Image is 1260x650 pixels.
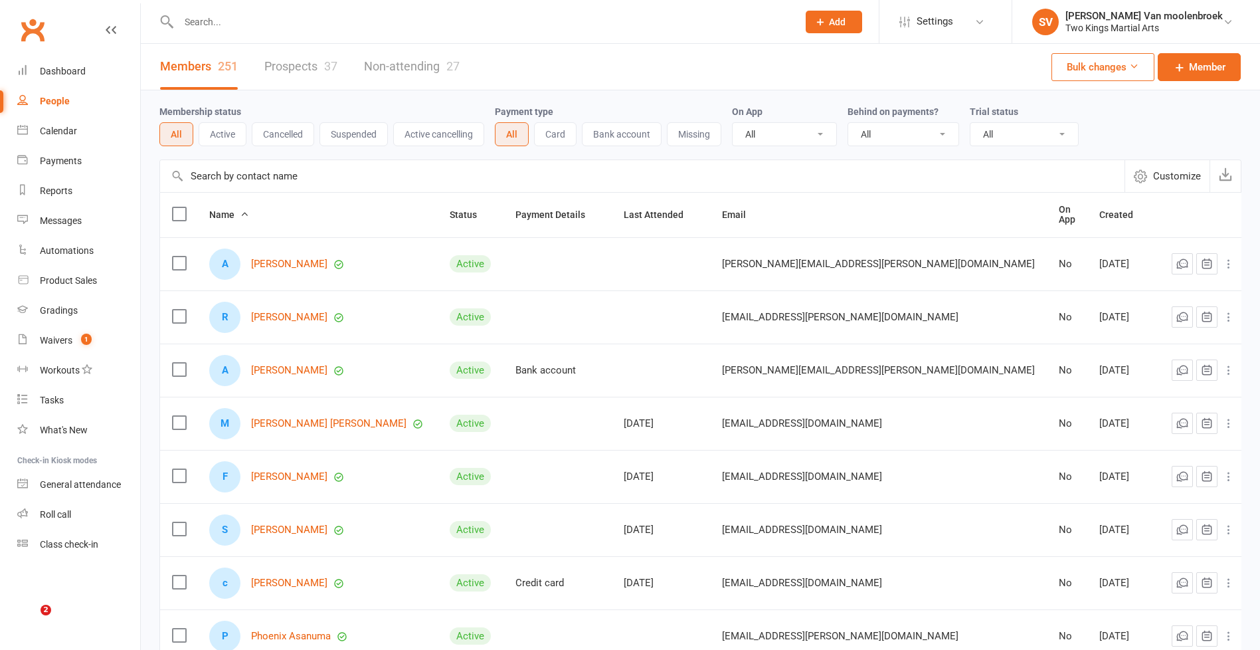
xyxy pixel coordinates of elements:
div: cohen [209,568,240,599]
div: Automations [40,245,94,256]
a: Clubworx [16,13,49,47]
a: [PERSON_NAME] [251,578,327,589]
div: 37 [324,59,337,73]
div: What's New [40,425,88,435]
a: [PERSON_NAME] [251,471,327,483]
a: Waivers 1 [17,326,140,356]
span: [PERSON_NAME][EMAIL_ADDRESS][PERSON_NAME][DOMAIN_NAME] [722,358,1035,383]
div: [DATE] [624,524,698,536]
div: [DATE] [1099,365,1148,376]
div: [DATE] [1099,631,1148,642]
div: [DATE] [1099,524,1148,536]
div: Active [450,574,491,592]
button: Active cancelling [393,122,484,146]
div: Active [450,415,491,432]
div: No [1059,365,1075,376]
div: No [1059,631,1075,642]
button: Created [1099,207,1148,223]
div: Axel [209,355,240,386]
div: Active [450,468,491,485]
span: [EMAIL_ADDRESS][PERSON_NAME][DOMAIN_NAME] [722,304,958,330]
a: Class kiosk mode [17,530,140,560]
th: On App [1047,193,1087,237]
span: [EMAIL_ADDRESS][DOMAIN_NAME] [722,570,882,596]
button: Bulk changes [1051,53,1154,81]
button: Suspended [319,122,388,146]
div: [DATE] [624,471,698,483]
button: Card [534,122,577,146]
button: Add [806,11,862,33]
a: Calendar [17,116,140,146]
div: No [1059,471,1075,483]
span: Settings [917,7,953,37]
div: Active [450,308,491,326]
div: Product Sales [40,275,97,286]
a: People [17,86,140,116]
span: Email [722,209,761,220]
button: Customize [1125,160,1210,192]
a: Members251 [160,44,238,90]
div: Active [450,627,491,645]
span: [EMAIL_ADDRESS][DOMAIN_NAME] [722,517,882,542]
span: [EMAIL_ADDRESS][PERSON_NAME][DOMAIN_NAME] [722,623,958,649]
iframe: Intercom live chat [13,605,45,637]
a: [PERSON_NAME] [PERSON_NAME] [251,418,406,429]
a: Member [1158,53,1241,81]
a: [PERSON_NAME] [251,259,327,270]
span: 1 [81,334,92,345]
div: Payments [40,156,82,166]
div: [DATE] [1099,259,1148,270]
div: No [1059,418,1075,429]
button: Payment Details [515,207,600,223]
a: Roll call [17,500,140,530]
button: Missing [667,122,721,146]
button: Cancelled [252,122,314,146]
div: Mia Rose [209,408,240,439]
a: Payments [17,146,140,176]
button: Bank account [582,122,662,146]
div: Dashboard [40,66,86,76]
button: Name [209,207,249,223]
div: 251 [218,59,238,73]
div: [DATE] [624,418,698,429]
a: Non-attending27 [364,44,460,90]
div: No [1059,578,1075,589]
span: Created [1099,209,1148,220]
div: Workouts [40,365,80,376]
span: [PERSON_NAME][EMAIL_ADDRESS][PERSON_NAME][DOMAIN_NAME] [722,251,1035,276]
div: [DATE] [1099,418,1148,429]
div: [DATE] [1099,312,1148,323]
div: No [1059,259,1075,270]
div: Class check-in [40,539,98,550]
a: What's New [17,415,140,445]
button: All [159,122,193,146]
div: SV [1032,9,1059,35]
div: Calendar [40,126,77,136]
button: Last Attended [624,207,698,223]
input: Search by contact name [160,160,1125,192]
span: Name [209,209,249,220]
a: Workouts [17,356,140,385]
div: Roll call [40,509,71,520]
a: [PERSON_NAME] [251,312,327,323]
div: [DATE] [624,578,698,589]
label: Trial status [970,106,1018,117]
a: Automations [17,236,140,266]
a: [PERSON_NAME] [251,365,327,376]
button: Email [722,207,761,223]
span: Customize [1153,168,1201,184]
span: Status [450,209,492,220]
div: Reports [40,185,72,196]
span: Payment Details [515,209,600,220]
a: Prospects37 [264,44,337,90]
div: Active [450,521,491,538]
label: On App [732,106,763,117]
a: Reports [17,176,140,206]
a: Messages [17,206,140,236]
label: Membership status [159,106,241,117]
div: Active [450,255,491,272]
label: Behind on payments? [848,106,939,117]
div: Gradings [40,305,78,316]
button: All [495,122,529,146]
button: Active [199,122,246,146]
